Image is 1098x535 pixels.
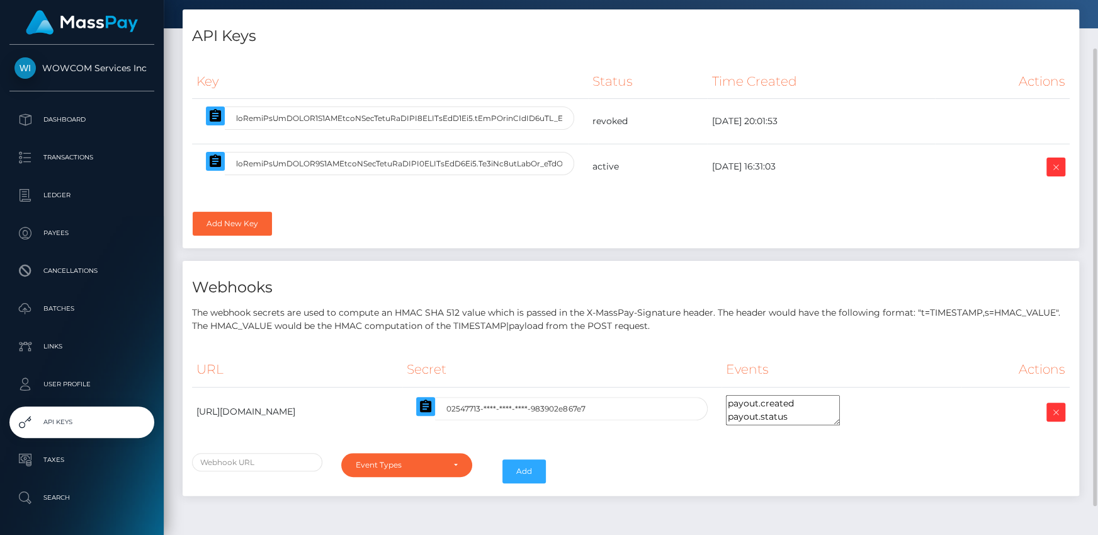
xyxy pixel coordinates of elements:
a: User Profile [9,369,154,400]
td: [URL][DOMAIN_NAME] [192,387,402,437]
a: Ledger [9,180,154,211]
div: Event Types [356,460,443,470]
p: User Profile [14,375,149,394]
p: Search [14,488,149,507]
a: Payees [9,217,154,249]
a: Links [9,331,154,362]
h4: Webhooks [192,277,1070,299]
a: Search [9,482,154,514]
td: active [588,144,707,190]
textarea: payout.created payout.status [726,395,840,425]
th: URL [192,352,402,387]
td: revoked [588,99,707,144]
p: Links [14,337,149,356]
p: Cancellations [14,262,149,280]
p: Batches [14,299,149,318]
a: Cancellations [9,255,154,287]
a: Add New Key [193,212,272,236]
th: Time Created [707,64,935,99]
p: Dashboard [14,110,149,129]
img: MassPay Logo [26,10,138,35]
span: WOWCOM Services Inc [9,62,154,74]
a: Batches [9,293,154,325]
th: Actions [961,352,1070,387]
a: Dashboard [9,104,154,135]
h4: API Keys [192,25,1070,47]
a: API Keys [9,406,154,438]
img: WOWCOM Services Inc [14,57,36,79]
td: [DATE] 20:01:53 [707,99,935,144]
th: Events [722,352,961,387]
p: Transactions [14,148,149,167]
th: Status [588,64,707,99]
th: Key [192,64,588,99]
input: Webhook URL [192,453,322,471]
a: Taxes [9,444,154,476]
button: Add [502,459,546,483]
button: Event Types [341,453,472,477]
a: Transactions [9,142,154,173]
p: Payees [14,224,149,243]
p: Taxes [14,451,149,469]
th: Secret [402,352,721,387]
th: Actions [935,64,1070,99]
p: Ledger [14,186,149,205]
p: The webhook secrets are used to compute an HMAC SHA 512 value which is passed in the X-MassPay-Si... [192,306,1070,333]
p: API Keys [14,413,149,432]
td: [DATE] 16:31:03 [707,144,935,190]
